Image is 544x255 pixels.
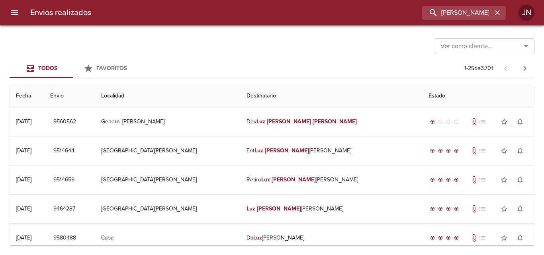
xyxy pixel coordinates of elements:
[496,114,512,130] button: Agregar a favoritos
[430,148,435,153] span: radio_button_checked
[446,119,451,124] span: radio_button_unchecked
[496,64,515,72] span: Pagina anterior
[454,236,459,240] span: radio_button_checked
[50,173,78,187] button: 9514659
[53,204,75,214] span: 9464287
[496,172,512,188] button: Agregar a favoritos
[454,119,459,124] span: radio_button_unchecked
[521,41,532,52] button: Abrir
[261,176,270,183] em: Luz
[478,205,486,213] span: No tiene pedido asociado
[253,234,262,241] em: Luz
[430,177,435,182] span: radio_button_checked
[38,65,57,72] span: Todos
[438,148,443,153] span: radio_button_checked
[53,233,76,243] span: 9580488
[50,202,78,216] button: 9464287
[478,147,486,155] span: No tiene pedido asociado
[10,59,137,78] div: Tabs Envios
[470,118,478,126] span: Tiene documentos adjuntos
[516,118,524,126] span: notifications_none
[16,147,31,154] div: [DATE]
[50,115,79,129] button: 9560562
[265,147,309,154] em: [PERSON_NAME]
[470,234,478,242] span: Tiene documentos adjuntos
[5,3,24,22] button: menu
[430,236,435,240] span: radio_button_checked
[95,165,240,194] td: [GEOGRAPHIC_DATA][PERSON_NAME]
[496,230,512,246] button: Agregar a favoritos
[470,205,478,213] span: Tiene documentos adjuntos
[429,234,460,242] div: Entregado
[454,177,459,182] span: radio_button_checked
[500,147,508,155] span: star_border
[516,147,524,155] span: notifications_none
[429,147,460,155] div: Entregado
[53,146,74,156] span: 9514644
[10,85,44,107] th: Fecha
[500,234,508,242] span: star_border
[95,136,240,165] td: [GEOGRAPHIC_DATA][PERSON_NAME]
[438,236,443,240] span: radio_button_checked
[96,65,127,72] span: Favoritos
[470,176,478,184] span: Tiene documentos adjuntos
[478,118,486,126] span: No tiene pedido asociado
[430,206,435,211] span: radio_button_checked
[519,5,534,21] div: JN
[496,143,512,159] button: Agregar a favoritos
[95,195,240,223] td: [GEOGRAPHIC_DATA][PERSON_NAME]
[30,6,91,19] h6: Envios realizados
[313,118,357,125] em: [PERSON_NAME]
[254,147,263,154] em: Luz
[512,172,528,188] button: Activar notificaciones
[446,177,451,182] span: radio_button_checked
[247,205,255,212] em: Luz
[512,201,528,217] button: Activar notificaciones
[478,234,486,242] span: No tiene pedido asociado
[515,59,534,78] span: Pagina siguiente
[500,205,508,213] span: star_border
[516,176,524,184] span: notifications_none
[240,165,422,194] td: Retiro [PERSON_NAME]
[95,107,240,136] td: General [PERSON_NAME]
[512,230,528,246] button: Activar notificaciones
[16,234,31,241] div: [DATE]
[500,118,508,126] span: star_border
[53,175,74,185] span: 9514659
[267,118,311,125] em: [PERSON_NAME]
[470,147,478,155] span: Tiene documentos adjuntos
[516,205,524,213] span: notifications_none
[272,176,316,183] em: [PERSON_NAME]
[516,234,524,242] span: notifications_none
[446,236,451,240] span: radio_button_checked
[240,107,422,136] td: Dev
[240,224,422,252] td: Da [PERSON_NAME]
[422,85,534,107] th: Estado
[478,176,486,184] span: No tiene pedido asociado
[454,148,459,153] span: radio_button_checked
[50,231,79,245] button: 9580488
[16,118,31,125] div: [DATE]
[446,148,451,153] span: radio_button_checked
[429,118,460,126] div: Generado
[512,114,528,130] button: Activar notificaciones
[500,176,508,184] span: star_border
[240,195,422,223] td: [PERSON_NAME]
[496,201,512,217] button: Agregar a favoritos
[438,177,443,182] span: radio_button_checked
[53,117,76,127] span: 9560562
[95,85,240,107] th: Localidad
[422,6,492,20] input: buscar
[16,205,31,212] div: [DATE]
[257,205,301,212] em: [PERSON_NAME]
[446,206,451,211] span: radio_button_checked
[44,85,95,107] th: Envio
[429,205,460,213] div: Entregado
[464,64,493,72] p: 1 - 25 de 3.701
[95,224,240,252] td: Caba
[240,85,422,107] th: Destinatario
[438,206,443,211] span: radio_button_checked
[16,176,31,183] div: [DATE]
[240,136,422,165] td: Ent [PERSON_NAME]
[438,119,443,124] span: radio_button_unchecked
